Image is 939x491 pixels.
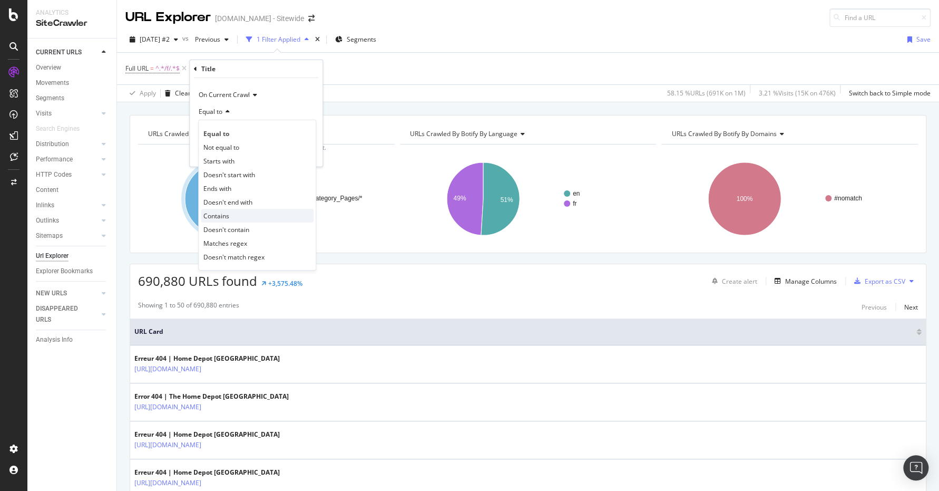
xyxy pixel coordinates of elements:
a: Visits [36,108,99,119]
button: Add Filter [189,62,231,75]
span: 690,880 URLs found [138,272,257,290]
button: Switch back to Simple mode [845,85,931,102]
span: Segments [347,35,376,44]
span: Doesn't start with [203,170,255,179]
svg: A chart. [400,153,654,245]
text: 49% [453,195,466,202]
div: Error 404 | The Home Depot [GEOGRAPHIC_DATA] [134,392,289,401]
div: Analytics [36,8,108,17]
div: Title [201,64,216,73]
div: Overview [36,62,61,73]
text: fr [573,200,576,207]
div: Erreur 404 | Home Depot [GEOGRAPHIC_DATA] [134,354,280,363]
svg: A chart. [138,153,392,245]
div: NEW URLS [36,288,67,299]
div: CURRENT URLS [36,47,82,58]
a: Overview [36,62,109,73]
div: DISAPPEARED URLS [36,303,89,325]
div: Inlinks [36,200,54,211]
a: DISAPPEARED URLS [36,303,99,325]
a: Performance [36,154,99,165]
div: Search Engines [36,123,80,134]
span: Previous [191,35,220,44]
div: Segments [36,93,64,104]
div: Next [904,303,918,312]
button: Previous [862,301,887,313]
div: +3,575.48% [268,279,302,288]
a: Content [36,185,109,196]
a: [URL][DOMAIN_NAME] [134,440,201,450]
span: Equal to [203,129,229,138]
a: Movements [36,78,109,89]
input: Find a URL [829,8,931,27]
div: Erreur 404 | Home Depot [GEOGRAPHIC_DATA] [134,468,280,477]
div: SiteCrawler [36,17,108,30]
button: Next [904,301,918,313]
span: On Current Crawl [199,90,250,99]
span: URLs Crawled By Botify By language [410,129,517,138]
div: Movements [36,78,69,89]
div: Sitemaps [36,230,63,242]
div: 58.15 % URLs ( 691K on 1M ) [667,89,746,98]
span: URLs Crawled By Botify By pagetype [148,129,254,138]
div: Content [36,185,58,196]
div: Performance [36,154,73,165]
span: URLs Crawled By Botify By domains [671,129,776,138]
span: Not equal to [203,142,239,151]
div: Showing 1 to 50 of 690,880 entries [138,301,239,313]
button: Cancel [194,148,227,158]
button: Save [903,31,931,48]
div: Manage Columns [785,277,837,286]
div: URL Explorer [125,8,211,26]
span: 2025 Aug. 21st #2 [140,35,170,44]
div: times [313,34,322,45]
a: Analysis Info [36,334,109,345]
text: Category_Pages/* [311,195,363,202]
span: = [150,64,154,73]
div: Switch back to Simple mode [849,89,931,98]
div: Erreur 404 | Home Depot [GEOGRAPHIC_DATA] [134,430,280,439]
span: Doesn't contain [203,225,249,234]
span: Matches regex [203,238,247,247]
a: Url Explorer [36,251,109,262]
span: Ends with [203,184,231,192]
div: Visits [36,108,52,119]
div: Create alert [722,277,757,286]
a: [URL][DOMAIN_NAME] [134,402,201,412]
div: Explorer Bookmarks [36,266,93,277]
svg: A chart. [661,153,915,245]
span: Doesn't end with [203,197,252,206]
button: Export as CSV [850,273,905,290]
a: Segments [36,93,109,104]
div: Open Intercom Messenger [903,455,928,480]
button: Create alert [708,273,757,290]
a: Outlinks [36,215,99,226]
text: 51% [500,196,513,204]
span: Equal to [199,107,222,116]
div: Clear [175,89,191,98]
a: NEW URLS [36,288,99,299]
div: HTTP Codes [36,169,72,180]
text: en [573,190,580,197]
span: Starts with [203,156,234,165]
span: Contains [203,211,229,220]
a: Sitemaps [36,230,99,242]
span: URL Card [134,327,914,336]
h4: URLs Crawled By Botify By pagetype [146,126,385,142]
a: HTTP Codes [36,169,99,180]
div: Distribution [36,139,69,150]
text: 100% [737,195,753,203]
div: Url Explorer [36,251,69,262]
a: Distribution [36,139,99,150]
button: [DATE] #2 [125,31,182,48]
text: #nomatch [834,195,862,202]
div: Analysis Info [36,334,73,345]
div: Previous [862,303,887,312]
a: [URL][DOMAIN_NAME] [134,478,201,488]
a: [URL][DOMAIN_NAME] [134,364,201,374]
button: Clear [161,85,191,102]
div: Apply [140,89,156,98]
div: Outlinks [36,215,59,226]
